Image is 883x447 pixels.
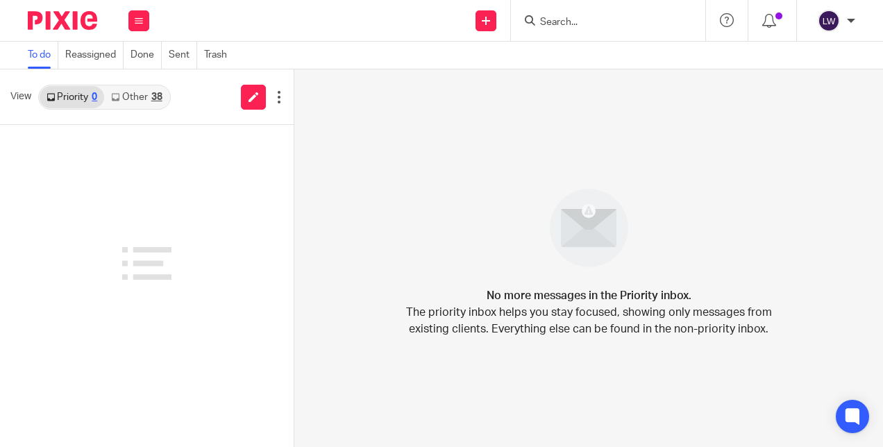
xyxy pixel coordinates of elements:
[539,17,664,29] input: Search
[10,90,31,104] span: View
[131,42,162,69] a: Done
[92,92,97,102] div: 0
[541,180,637,276] img: image
[40,86,104,108] a: Priority0
[65,42,124,69] a: Reassigned
[204,42,234,69] a: Trash
[818,10,840,32] img: svg%3E
[151,92,162,102] div: 38
[487,287,691,304] h4: No more messages in the Priority inbox.
[28,11,97,30] img: Pixie
[28,42,58,69] a: To do
[169,42,197,69] a: Sent
[104,86,169,108] a: Other38
[405,304,773,337] p: The priority inbox helps you stay focused, showing only messages from existing clients. Everythin...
